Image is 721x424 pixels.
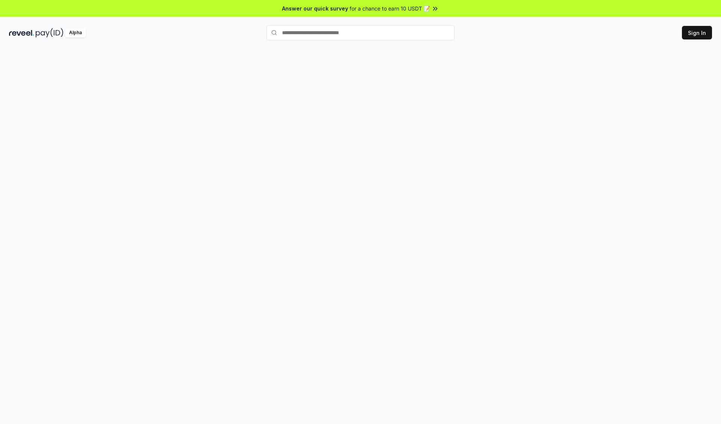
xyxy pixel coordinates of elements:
img: reveel_dark [9,28,34,38]
img: pay_id [36,28,63,38]
div: Alpha [65,28,86,38]
span: Answer our quick survey [282,5,348,12]
button: Sign In [682,26,712,39]
span: for a chance to earn 10 USDT 📝 [350,5,430,12]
